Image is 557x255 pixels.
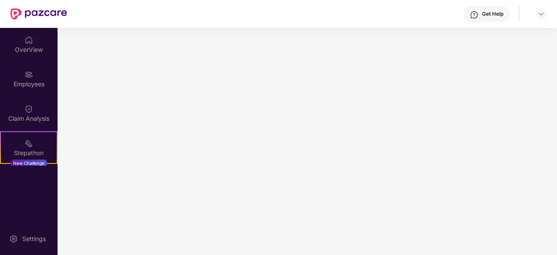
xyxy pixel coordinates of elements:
[10,8,67,20] img: New Pazcare Logo
[470,10,479,19] img: svg+xml;base64,PHN2ZyBpZD0iSGVscC0zMngzMiIgeG1sbnM9Imh0dHA6Ly93d3cudzMub3JnLzIwMDAvc3ZnIiB3aWR0aD...
[1,149,57,157] div: Stepathon
[24,105,33,113] img: svg+xml;base64,PHN2ZyBpZD0iQ2xhaW0iIHhtbG5zPSJodHRwOi8vd3d3LnczLm9yZy8yMDAwL3N2ZyIgd2lkdGg9IjIwIi...
[482,10,503,17] div: Get Help
[24,139,33,148] img: svg+xml;base64,PHN2ZyB4bWxucz0iaHR0cDovL3d3dy53My5vcmcvMjAwMC9zdmciIHdpZHRoPSIyMSIgaGVpZ2h0PSIyMC...
[20,235,48,243] div: Settings
[24,70,33,79] img: svg+xml;base64,PHN2ZyBpZD0iRW1wbG95ZWVzIiB4bWxucz0iaHR0cDovL3d3dy53My5vcmcvMjAwMC9zdmciIHdpZHRoPS...
[9,235,18,243] img: svg+xml;base64,PHN2ZyBpZD0iU2V0dGluZy0yMHgyMCIgeG1sbnM9Imh0dHA6Ly93d3cudzMub3JnLzIwMDAvc3ZnIiB3aW...
[538,10,545,17] img: svg+xml;base64,PHN2ZyBpZD0iRHJvcGRvd24tMzJ4MzIiIHhtbG5zPSJodHRwOi8vd3d3LnczLm9yZy8yMDAwL3N2ZyIgd2...
[24,36,33,44] img: svg+xml;base64,PHN2ZyBpZD0iSG9tZSIgeG1sbnM9Imh0dHA6Ly93d3cudzMub3JnLzIwMDAvc3ZnIiB3aWR0aD0iMjAiIG...
[10,160,47,167] div: New Challenge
